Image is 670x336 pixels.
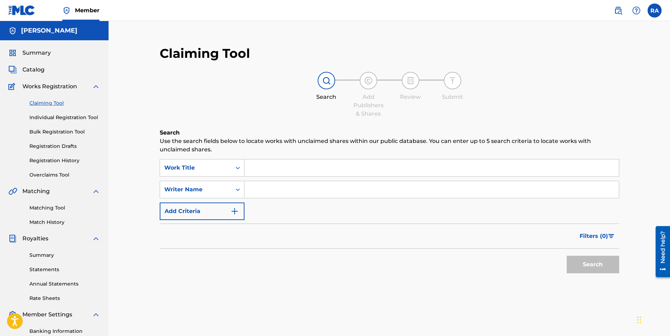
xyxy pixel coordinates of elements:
[448,76,457,85] img: step indicator icon for Submit
[29,280,100,288] a: Annual Statements
[364,76,373,85] img: step indicator icon for Add Publishers & Shares
[75,6,99,14] span: Member
[608,234,614,238] img: filter
[29,157,100,164] a: Registration History
[8,27,17,35] img: Accounts
[160,137,619,154] p: Use the search fields below to locate works with unclaimed shares within our public database. You...
[637,309,641,330] div: Drag
[8,187,17,196] img: Matching
[29,266,100,273] a: Statements
[160,159,619,277] form: Search Form
[230,207,239,215] img: 9d2ae6d4665cec9f34b9.svg
[435,93,470,101] div: Submit
[92,187,100,196] img: expand
[22,234,48,243] span: Royalties
[8,234,17,243] img: Royalties
[8,66,44,74] a: CatalogCatalog
[575,227,619,245] button: Filters (0)
[22,310,72,319] span: Member Settings
[8,49,51,57] a: SummarySummary
[29,219,100,226] a: Match History
[29,114,100,121] a: Individual Registration Tool
[29,328,100,335] a: Banking Information
[393,93,428,101] div: Review
[351,93,386,118] div: Add Publishers & Shares
[160,203,244,220] button: Add Criteria
[8,49,17,57] img: Summary
[29,295,100,302] a: Rate Sheets
[611,4,625,18] a: Public Search
[322,76,331,85] img: step indicator icon for Search
[160,129,619,137] h6: Search
[8,66,17,74] img: Catalog
[29,252,100,259] a: Summary
[164,164,227,172] div: Work Title
[648,4,662,18] div: User Menu
[29,171,100,179] a: Overclaims Tool
[632,6,641,15] img: help
[22,49,51,57] span: Summary
[650,224,670,280] iframe: Resource Center
[406,76,415,85] img: step indicator icon for Review
[22,66,44,74] span: Catalog
[8,310,17,319] img: Member Settings
[22,187,50,196] span: Matching
[29,143,100,150] a: Registration Drafts
[580,232,608,240] span: Filters ( 0 )
[8,5,35,15] img: MLC Logo
[635,302,670,336] iframe: Chat Widget
[8,82,18,91] img: Works Registration
[160,46,250,61] h2: Claiming Tool
[614,6,622,15] img: search
[62,6,71,15] img: Top Rightsholder
[164,185,227,194] div: Writer Name
[92,82,100,91] img: expand
[629,4,643,18] div: Help
[22,82,77,91] span: Works Registration
[92,310,100,319] img: expand
[29,128,100,136] a: Bulk Registration Tool
[21,27,77,35] h5: Randy Avery
[309,93,344,101] div: Search
[92,234,100,243] img: expand
[29,100,100,107] a: Claiming Tool
[29,204,100,212] a: Matching Tool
